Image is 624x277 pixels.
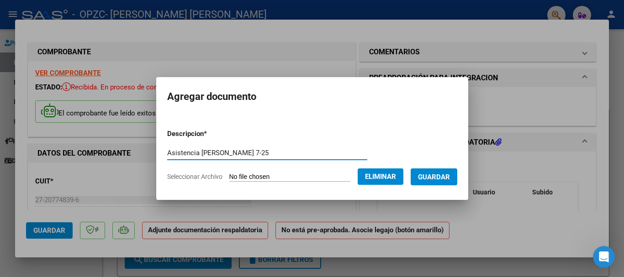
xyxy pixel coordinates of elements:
span: Eliminar [365,172,396,181]
p: Descripcion [167,129,254,139]
span: Seleccionar Archivo [167,173,222,180]
span: Guardar [418,173,450,181]
iframe: Intercom live chat [593,246,615,268]
h2: Agregar documento [167,88,457,105]
button: Eliminar [358,168,403,185]
button: Guardar [411,168,457,185]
